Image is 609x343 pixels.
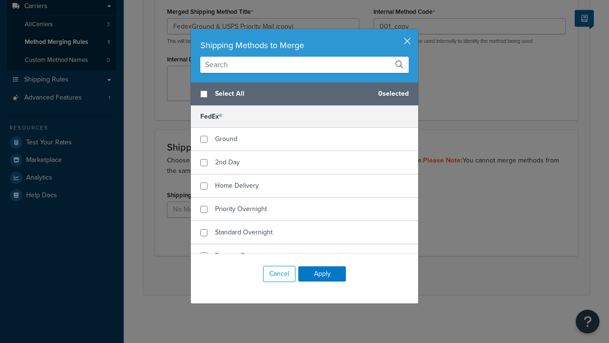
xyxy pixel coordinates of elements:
div: 0 selected [191,82,418,106]
span: Express Saver [215,251,257,261]
span: Select All [215,87,371,101]
span: Ground [215,134,237,144]
span: Standard Overnight [215,227,273,237]
span: Priority Overnight [215,204,267,214]
input: Search [200,57,409,73]
div: Shipping Methods to Merge [200,39,409,52]
h5: FedEx® [191,106,418,128]
button: Apply [298,266,346,282]
span: 2nd Day [215,157,240,167]
span: Home Delivery [215,181,259,191]
button: Cancel [263,266,295,282]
